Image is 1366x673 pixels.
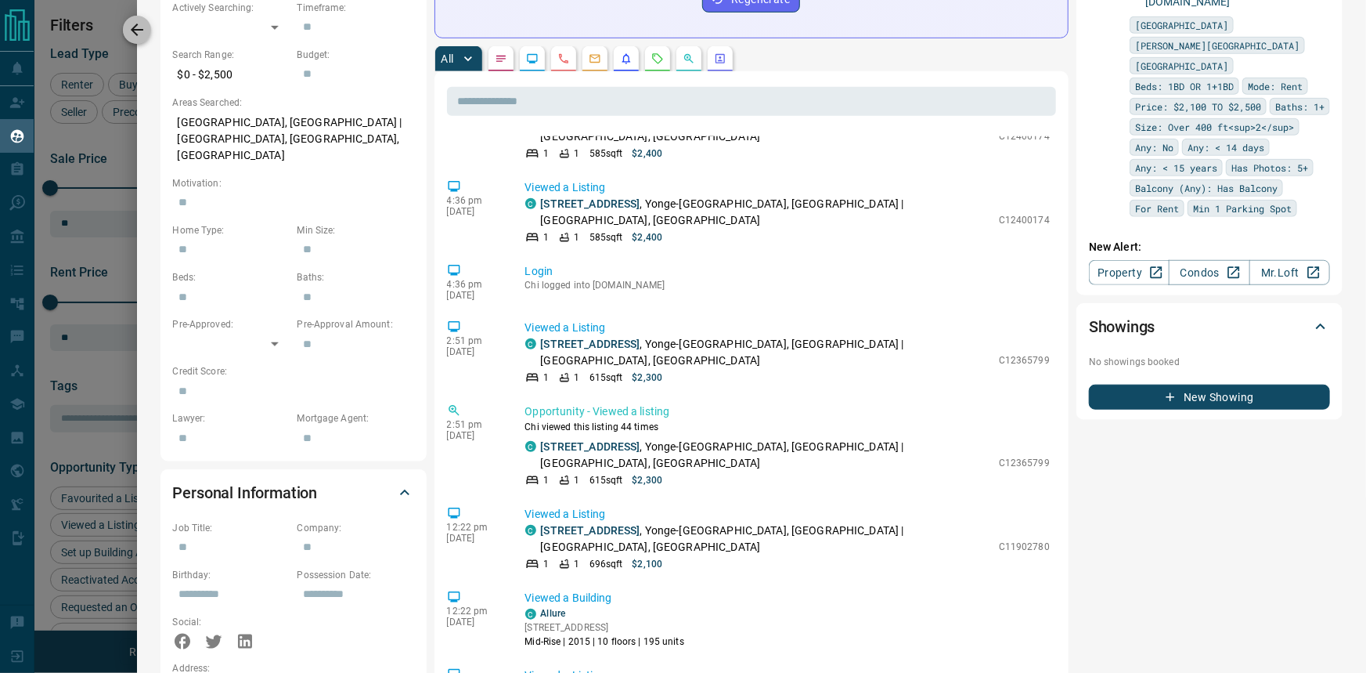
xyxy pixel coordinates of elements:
[589,52,601,65] svg: Emails
[447,522,502,533] p: 12:22 pm
[447,206,502,217] p: [DATE]
[525,441,536,452] div: condos.ca
[1135,99,1261,114] span: Price: $2,100 TO $2,500
[575,557,580,571] p: 1
[557,52,570,65] svg: Calls
[297,270,414,284] p: Baths:
[173,62,290,88] p: $0 - $2,500
[633,473,663,487] p: $2,300
[544,147,550,161] p: 1
[1275,99,1325,114] span: Baths: 1+
[447,533,502,544] p: [DATE]
[999,456,1050,470] p: C12365799
[447,346,502,357] p: [DATE]
[447,419,502,430] p: 2:51 pm
[526,52,539,65] svg: Lead Browsing Activity
[173,411,290,425] p: Lawyer:
[1089,308,1330,346] div: Showings
[173,96,414,110] p: Areas Searched:
[447,335,502,346] p: 2:51 pm
[541,440,640,453] a: [STREET_ADDRESS]
[173,1,290,15] p: Actively Searching:
[633,371,663,385] p: $2,300
[714,52,726,65] svg: Agent Actions
[173,270,290,284] p: Beds:
[173,615,290,629] p: Social:
[541,608,566,619] a: Allure
[1193,201,1292,216] span: Min 1 Parking Spot
[525,525,536,536] div: condos.ca
[297,317,414,331] p: Pre-Approval Amount:
[999,129,1050,143] p: C12400174
[1089,260,1170,285] a: Property
[447,430,502,441] p: [DATE]
[1135,119,1294,135] span: Size: Over 400 ft<sup>2</sup>
[173,521,290,535] p: Job Title:
[589,147,623,161] p: 585 sqft
[1231,160,1308,175] span: Has Photos: 5+
[525,609,536,620] div: condos.ca
[620,52,633,65] svg: Listing Alerts
[575,371,580,385] p: 1
[525,263,1051,280] p: Login
[1135,201,1179,216] span: For Rent
[1188,139,1264,155] span: Any: < 14 days
[525,280,1051,291] p: Chi logged into [DOMAIN_NAME]
[575,473,580,487] p: 1
[525,320,1051,336] p: Viewed a Listing
[589,230,623,244] p: 585 sqft
[1089,239,1330,255] p: New Alert:
[1135,58,1228,74] span: [GEOGRAPHIC_DATA]
[525,420,1051,434] p: Chi viewed this listing 44 times
[297,521,414,535] p: Company:
[541,523,991,555] p: , Yonge-[GEOGRAPHIC_DATA], [GEOGRAPHIC_DATA] | [GEOGRAPHIC_DATA], [GEOGRAPHIC_DATA]
[544,371,550,385] p: 1
[442,53,454,64] p: All
[173,110,414,168] p: [GEOGRAPHIC_DATA], [GEOGRAPHIC_DATA] | [GEOGRAPHIC_DATA], [GEOGRAPHIC_DATA], [GEOGRAPHIC_DATA]
[589,473,623,487] p: 615 sqft
[633,147,663,161] p: $2,400
[541,197,640,210] a: [STREET_ADDRESS]
[541,336,991,369] p: , Yonge-[GEOGRAPHIC_DATA], [GEOGRAPHIC_DATA] | [GEOGRAPHIC_DATA], [GEOGRAPHIC_DATA]
[297,1,414,15] p: Timeframe:
[173,474,414,512] div: Personal Information
[525,198,536,209] div: condos.ca
[1135,78,1234,94] span: Beds: 1BD OR 1+1BD
[544,230,550,244] p: 1
[541,439,991,472] p: , Yonge-[GEOGRAPHIC_DATA], [GEOGRAPHIC_DATA] | [GEOGRAPHIC_DATA], [GEOGRAPHIC_DATA]
[495,52,507,65] svg: Notes
[589,557,623,571] p: 696 sqft
[297,48,414,62] p: Budget:
[173,317,290,331] p: Pre-Approved:
[589,371,623,385] p: 615 sqft
[633,557,663,571] p: $2,100
[999,540,1050,554] p: C11902780
[541,524,640,537] a: [STREET_ADDRESS]
[1135,38,1299,53] span: [PERSON_NAME][GEOGRAPHIC_DATA]
[525,621,684,635] p: [STREET_ADDRESS]
[173,176,414,190] p: Motivation:
[525,506,1051,523] p: Viewed a Listing
[297,411,414,425] p: Mortgage Agent:
[1135,139,1173,155] span: Any: No
[173,480,318,505] h2: Personal Information
[447,606,502,617] p: 12:22 pm
[1089,314,1155,339] h2: Showings
[575,230,580,244] p: 1
[173,568,290,582] p: Birthday:
[544,557,550,571] p: 1
[633,230,663,244] p: $2,400
[651,52,664,65] svg: Requests
[683,52,695,65] svg: Opportunities
[525,403,1051,420] p: Opportunity - Viewed a listing
[447,279,502,290] p: 4:36 pm
[1249,260,1330,285] a: Mr.Loft
[1089,385,1330,410] button: New Showing
[525,338,536,349] div: condos.ca
[1089,355,1330,369] p: No showings booked
[447,195,502,206] p: 4:36 pm
[447,617,502,628] p: [DATE]
[525,179,1051,196] p: Viewed a Listing
[999,353,1050,367] p: C12365799
[999,213,1050,227] p: C12400174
